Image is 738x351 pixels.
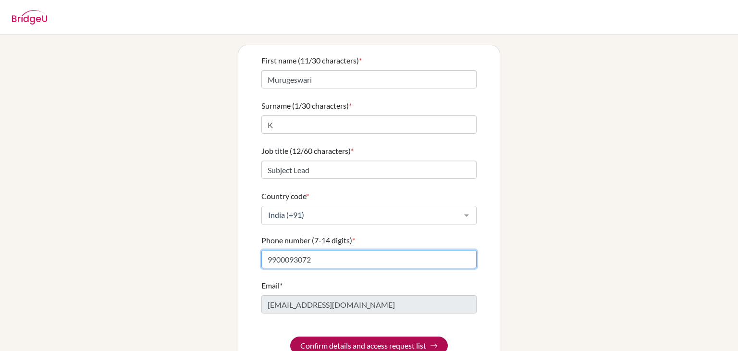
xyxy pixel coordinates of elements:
[261,55,362,66] label: First name (11/30 characters)
[261,250,477,268] input: Enter your number
[261,70,477,88] input: Enter your first name
[261,190,309,202] label: Country code
[261,161,477,179] input: Enter your job title
[261,235,355,246] label: Phone number (7-14 digits)
[430,342,438,350] img: Arrow right
[266,210,457,220] span: India (+91)
[261,100,352,112] label: Surname (1/30 characters)
[261,115,477,134] input: Enter your surname
[12,10,48,25] img: BridgeU logo
[261,280,283,291] label: Email*
[261,145,354,157] label: Job title (12/60 characters)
